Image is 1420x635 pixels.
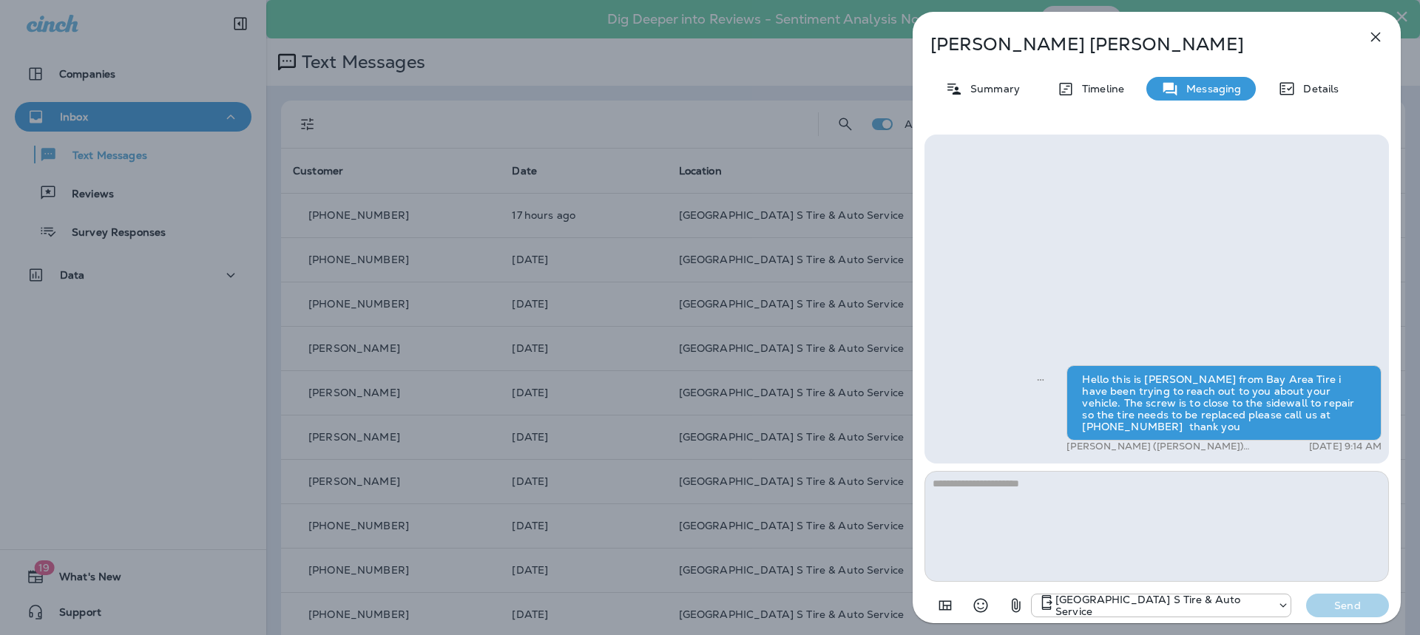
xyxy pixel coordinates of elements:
p: Summary [963,83,1020,95]
p: [PERSON_NAME] ([PERSON_NAME]) [PERSON_NAME] [1066,441,1255,452]
button: Add in a premade template [930,591,960,620]
p: Details [1296,83,1339,95]
p: [DATE] 9:14 AM [1309,441,1382,452]
span: Sent [1037,372,1044,385]
p: [GEOGRAPHIC_DATA] S Tire & Auto Service [1055,594,1270,617]
p: Timeline [1075,83,1124,95]
p: Messaging [1179,83,1241,95]
div: +1 (410) 647-7977 [1032,594,1291,617]
button: Select an emoji [966,591,995,620]
p: [PERSON_NAME] [PERSON_NAME] [930,34,1334,55]
div: Hello this is [PERSON_NAME] from Bay Area Tire i have been trying to reach out to you about your ... [1066,365,1382,441]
